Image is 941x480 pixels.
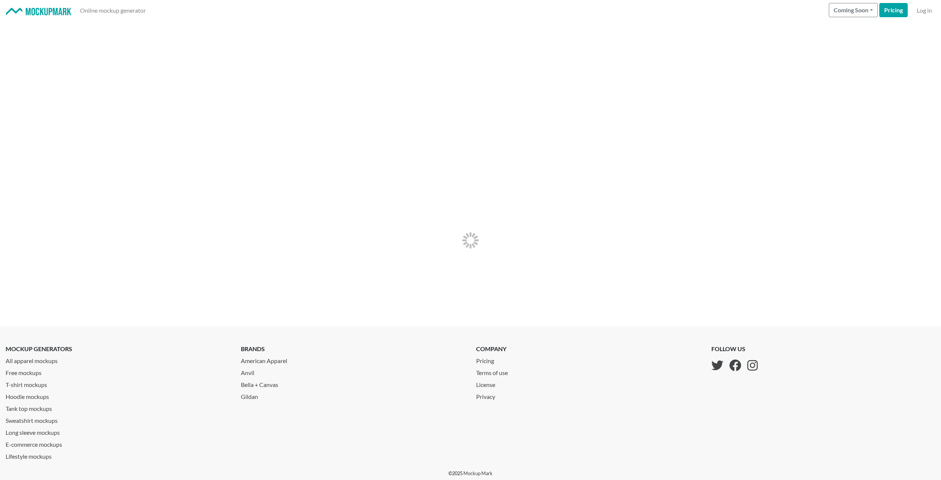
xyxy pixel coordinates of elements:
[476,344,514,353] p: company
[6,344,230,353] p: mockup generators
[6,8,71,16] img: Mockup Mark
[241,353,465,365] a: American Apparel
[711,344,758,353] p: follow us
[6,377,230,389] a: T-shirt mockups
[463,470,493,476] a: Mockup Mark
[77,3,149,18] a: Online mockup generator
[476,365,514,377] a: Terms of use
[914,3,935,18] a: Log in
[6,353,230,365] a: All apparel mockups
[6,401,230,413] a: Tank top mockups
[6,437,230,449] a: E-commerce mockups
[448,470,493,477] p: © 2025
[241,365,465,377] a: Anvil
[6,413,230,425] a: Sweatshirt mockups
[829,3,878,17] button: Coming Soon
[241,389,465,401] a: Gildan
[241,344,465,353] p: brands
[476,377,514,389] a: License
[6,449,230,461] a: Lifestyle mockups
[6,365,230,377] a: Free mockups
[476,353,514,365] a: Pricing
[6,425,230,437] a: Long sleeve mockups
[6,389,230,401] a: Hoodie mockups
[241,377,465,389] a: Bella + Canvas
[476,389,514,401] a: Privacy
[879,3,908,17] a: Pricing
